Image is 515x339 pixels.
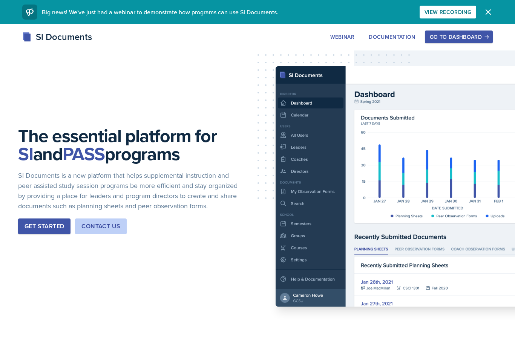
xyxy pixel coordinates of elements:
[420,6,476,18] button: View Recording
[18,218,71,234] button: Get Started
[81,222,120,231] div: Contact Us
[364,31,420,43] button: Documentation
[425,9,471,15] div: View Recording
[369,34,415,40] div: Documentation
[325,31,359,43] button: Webinar
[430,34,488,40] div: Go to Dashboard
[22,30,92,44] div: SI Documents
[75,218,127,234] button: Contact Us
[425,31,493,43] button: Go to Dashboard
[330,34,354,40] div: Webinar
[42,8,278,16] span: Big news! We've just had a webinar to demonstrate how programs can use SI Documents.
[25,222,64,231] div: Get Started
